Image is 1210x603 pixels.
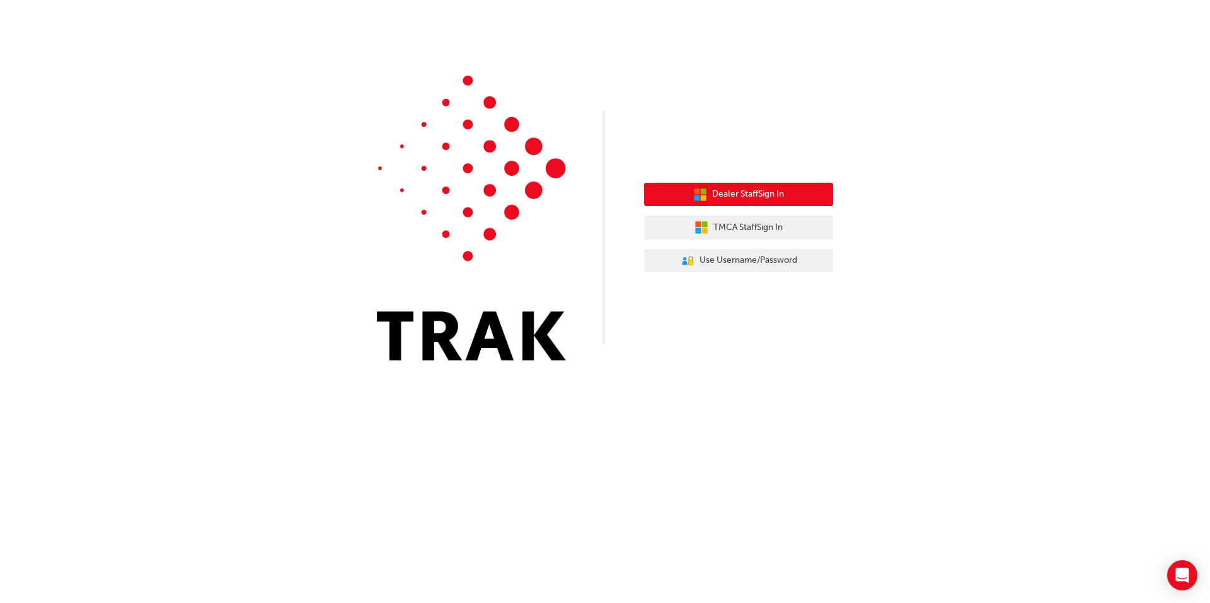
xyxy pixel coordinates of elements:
[712,187,784,202] span: Dealer Staff Sign In
[700,253,797,268] span: Use Username/Password
[644,183,833,207] button: Dealer StaffSign In
[713,221,783,235] span: TMCA Staff Sign In
[1167,560,1197,590] div: Open Intercom Messenger
[377,76,566,360] img: Trak
[644,249,833,273] button: Use Username/Password
[644,215,833,239] button: TMCA StaffSign In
